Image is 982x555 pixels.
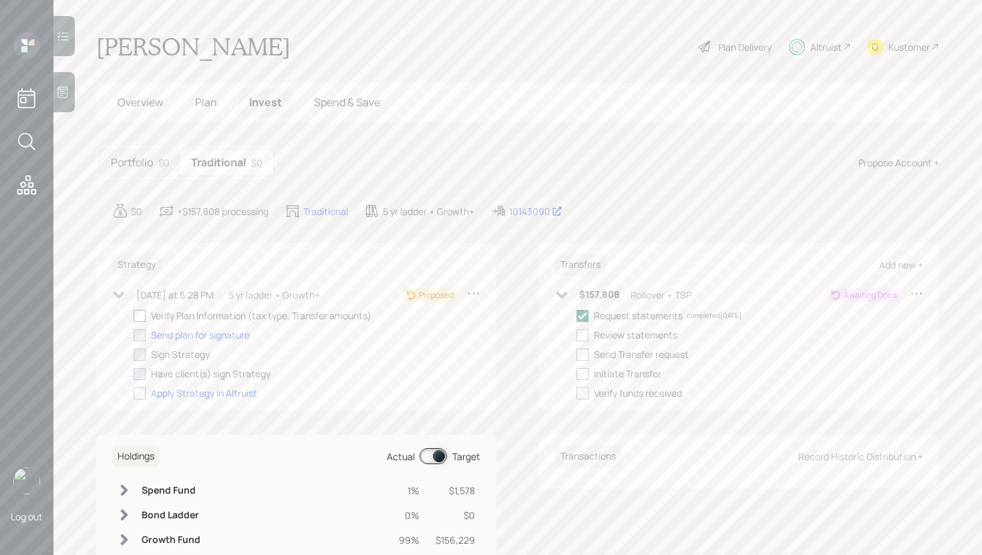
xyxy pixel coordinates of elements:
[419,289,454,301] div: Proposed
[112,254,161,276] h6: Strategy
[151,347,210,361] div: Sign Strategy
[11,510,43,523] div: Log out
[436,484,475,498] div: $1,578
[594,347,689,361] div: Send Transfer request
[118,95,163,110] span: Overview
[594,309,683,323] div: Request statements
[436,533,475,547] div: $156,229
[594,328,677,342] div: Review statements
[96,32,291,61] h1: [PERSON_NAME]
[555,445,621,468] h6: Transactions
[314,95,380,110] span: Spend & Save
[303,204,348,218] div: Traditional
[844,289,896,301] div: Awaiting Docs
[718,40,772,54] div: Plan Delivery
[142,534,200,546] h6: Growth Fund
[151,367,271,381] div: Have client(s) sign Strategy
[142,510,200,521] h6: Bond Ladder
[112,445,160,468] h6: Holdings
[810,40,842,54] div: Altruist
[436,508,475,522] div: $0
[399,533,420,547] div: 99%
[631,288,691,302] div: Rollover • TSP
[594,367,661,381] div: Initiate Transfer
[142,485,200,496] h6: Spend Fund
[191,156,246,169] h5: Traditional
[383,204,474,218] div: 5 yr ladder • Growth+
[228,288,320,302] div: 5 yr ladder • Growth+
[136,288,214,302] div: [DATE] at 5:28 PM
[13,468,40,494] img: retirable_logo.png
[858,156,939,170] div: Propose Account +
[798,450,923,463] div: Record Historic Distribution +
[687,311,742,321] div: completed [DATE]
[158,156,170,170] div: $0
[879,258,923,271] div: Add new +
[177,204,269,218] div: +$157,808 processing
[509,204,562,218] div: 10143090
[594,386,682,400] div: Verify funds received
[579,289,620,301] h6: $157,808
[195,95,217,110] span: Plan
[131,204,142,218] div: $0
[249,95,282,110] span: Invest
[251,156,263,170] div: $0
[151,309,371,323] div: Verify Plan Information (tax type, Transfer amounts)
[399,484,420,498] div: 1%
[151,328,250,342] div: Send plan for signature
[452,449,480,464] div: Target
[151,386,257,400] div: Apply Strategy In Altruist
[399,508,420,522] div: 0%
[111,156,153,169] h5: Portfolio
[555,254,606,276] h6: Transfers
[387,449,415,464] div: Actual
[888,40,930,54] div: Kustomer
